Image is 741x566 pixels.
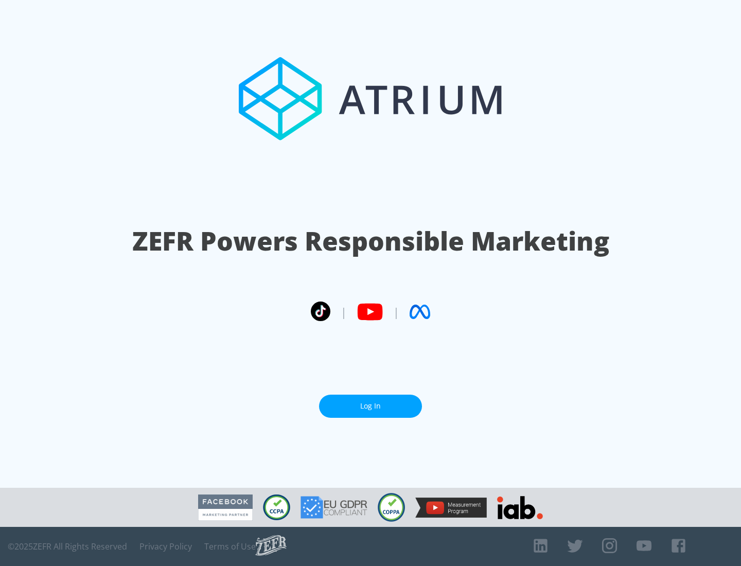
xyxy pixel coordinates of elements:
img: CCPA Compliant [263,494,290,520]
span: © 2025 ZEFR All Rights Reserved [8,541,127,552]
img: YouTube Measurement Program [415,498,487,518]
img: Facebook Marketing Partner [198,494,253,521]
span: | [341,304,347,320]
a: Privacy Policy [139,541,192,552]
a: Log In [319,395,422,418]
img: GDPR Compliant [301,496,367,519]
h1: ZEFR Powers Responsible Marketing [132,223,609,259]
span: | [393,304,399,320]
img: IAB [497,496,543,519]
img: COPPA Compliant [378,493,405,522]
a: Terms of Use [204,541,256,552]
